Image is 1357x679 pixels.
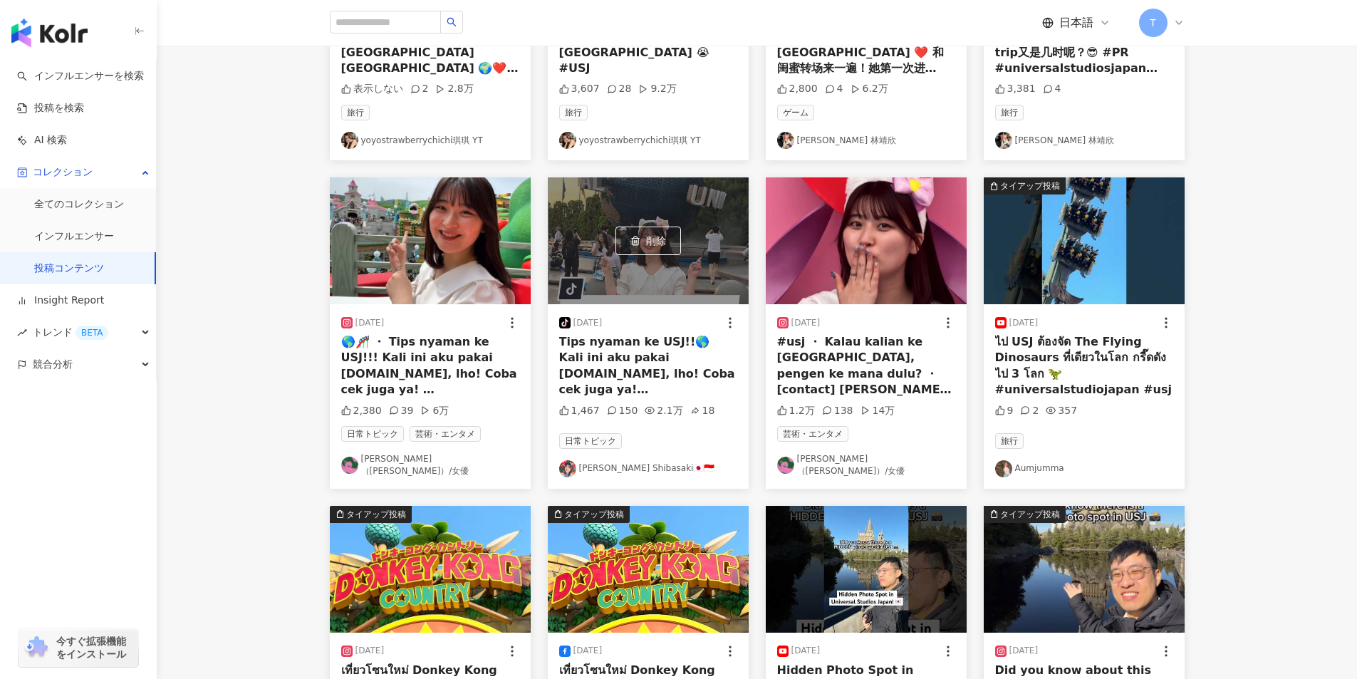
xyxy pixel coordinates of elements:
[559,82,600,96] div: 3,607
[766,177,967,304] img: post-image
[341,132,358,149] img: KOL Avatar
[1150,15,1156,31] span: T
[17,328,27,338] span: rise
[559,433,622,449] span: 日常トピック
[330,177,531,304] img: post-image
[645,404,682,418] div: 2.1万
[548,506,749,633] img: post-image
[341,132,519,149] a: KOL Avataryoyostrawberrychichi琪琪 YT
[389,404,414,418] div: 39
[23,636,50,659] img: chrome extension
[861,404,895,418] div: 14万
[17,101,84,115] a: 投稿を検索
[33,156,93,188] span: コレクション
[777,426,848,442] span: 芸術・エンタメ
[1043,82,1061,96] div: 4
[777,105,814,120] span: ゲーム
[435,82,473,96] div: 2.8万
[995,404,1014,418] div: 9
[777,132,794,149] img: KOL Avatar
[559,132,737,149] a: KOL Avataryoyostrawberrychichi琪琪 YT
[995,132,1012,149] img: KOL Avatar
[1009,317,1039,329] div: [DATE]
[410,82,429,96] div: 2
[420,404,449,418] div: 6万
[995,433,1024,449] span: 旅行
[995,460,1173,477] a: KOL AvatarAumjumma
[341,426,404,442] span: 日常トピック
[548,506,749,633] button: タイアップ投稿
[777,453,955,477] a: KOL Avatar[PERSON_NAME]（[PERSON_NAME]）/女優
[17,133,67,147] a: AI 検索
[34,229,114,244] a: インフルエンサー
[447,17,457,27] span: search
[341,82,403,96] div: 表示しない
[410,426,481,442] span: 芸術・エンタメ
[355,317,385,329] div: [DATE]
[995,460,1012,477] img: KOL Avatar
[559,105,588,120] span: 旅行
[559,404,600,418] div: 1,467
[17,294,104,308] a: Insight Report
[791,317,821,329] div: [DATE]
[1000,179,1060,193] div: タイアップ投稿
[1046,404,1077,418] div: 357
[355,645,385,657] div: [DATE]
[559,334,737,398] div: Tips nyaman ke USJ!!🌎 Kali ini aku pakai [DOMAIN_NAME], lho! Coba cek juga ya! @[DOMAIN_NAME] @[D...
[1059,15,1093,31] span: 日本語
[995,334,1173,398] div: ไป USJ ต้องจัด The Flying Dinosaurs ที่เดียวในโลก กรี๊ดดังไป 3 โลก 🦖#universalstudiojapan #usj
[822,404,853,418] div: 138
[995,105,1024,120] span: 旅行
[573,317,603,329] div: [DATE]
[777,132,955,149] a: KOL Avatar[PERSON_NAME] 林靖欣
[56,635,134,660] span: 今すぐ拡張機能をインストール
[984,177,1185,304] button: タイアップ投稿
[825,82,843,96] div: 4
[984,506,1185,633] button: タイアップ投稿
[851,82,888,96] div: 6.2万
[548,177,749,304] button: 削除
[33,348,73,380] span: 競合分析
[777,457,794,474] img: KOL Avatar
[341,334,519,398] div: 🌎🎢 ・ Tips nyaman ke USJ!!! Kali ini aku pakai [DOMAIN_NAME], lho! Coba cek juga ya! ⁡ @[DOMAIN_NA...
[341,453,519,477] a: KOL Avatar[PERSON_NAME]（[PERSON_NAME]）/女優
[341,457,358,474] img: KOL Avatar
[766,506,967,633] img: post-image
[1020,404,1039,418] div: 2
[559,132,576,149] img: KOL Avatar
[690,404,715,418] div: 18
[646,235,666,247] span: 削除
[19,628,138,667] a: chrome extension今すぐ拡張機能をインストール
[559,460,576,477] img: KOL Avatar
[330,506,531,633] img: post-image
[777,404,815,418] div: 1.2万
[341,105,370,120] span: 旅行
[984,177,1185,304] img: post-image
[11,19,88,47] img: logo
[573,645,603,657] div: [DATE]
[1009,645,1039,657] div: [DATE]
[791,645,821,657] div: [DATE]
[76,326,108,340] div: BETA
[995,82,1036,96] div: 3,381
[638,82,676,96] div: 9.2万
[330,506,531,633] button: タイアップ投稿
[559,460,737,477] a: KOL Avatar[PERSON_NAME] Shibasaki🇯🇵🇮🇩
[346,507,406,522] div: タイアップ投稿
[34,261,104,276] a: 投稿コンテンツ
[341,404,382,418] div: 2,380
[615,227,681,255] button: 削除
[607,82,632,96] div: 28
[17,69,144,83] a: searchインフルエンサーを検索
[33,316,108,348] span: トレンド
[1000,507,1060,522] div: タイアップ投稿
[607,404,638,418] div: 150
[34,197,124,212] a: 全てのコレクション
[777,334,955,398] div: #usj ・ Kalau kalian ke [GEOGRAPHIC_DATA], pengen ke mana dulu? ・ [contact] [PERSON_NAME]（しばさき ななこ...
[564,507,624,522] div: タイアップ投稿
[777,82,818,96] div: 2,800
[984,506,1185,633] img: post-image
[995,132,1173,149] a: KOL Avatar[PERSON_NAME] 林靖欣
